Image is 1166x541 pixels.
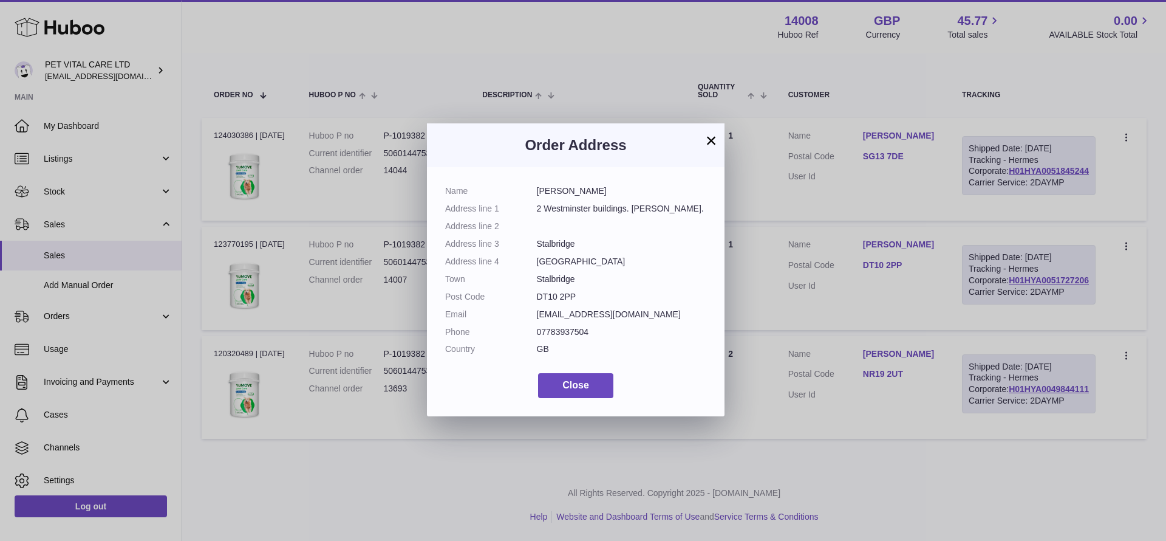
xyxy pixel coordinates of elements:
dt: Town [445,274,537,285]
button: Close [538,373,613,398]
dd: DT10 2PP [537,291,707,303]
dt: Country [445,343,537,355]
dt: Address line 2 [445,221,537,232]
dd: [EMAIL_ADDRESS][DOMAIN_NAME] [537,309,707,320]
dt: Address line 1 [445,203,537,215]
dt: Phone [445,326,537,338]
dt: Email [445,309,537,320]
button: × [704,133,718,148]
dt: Post Code [445,291,537,303]
span: Close [562,380,589,390]
dt: Name [445,185,537,197]
dd: Stalbridge [537,274,707,285]
h3: Order Address [445,136,706,155]
dd: GB [537,343,707,355]
dt: Address line 4 [445,256,537,267]
dt: Address line 3 [445,238,537,250]
dd: [PERSON_NAME] [537,185,707,197]
dd: 07783937504 [537,326,707,338]
dd: 2 Westminster buildings. [PERSON_NAME]. [537,203,707,215]
dd: [GEOGRAPHIC_DATA] [537,256,707,267]
dd: Stalbridge [537,238,707,250]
